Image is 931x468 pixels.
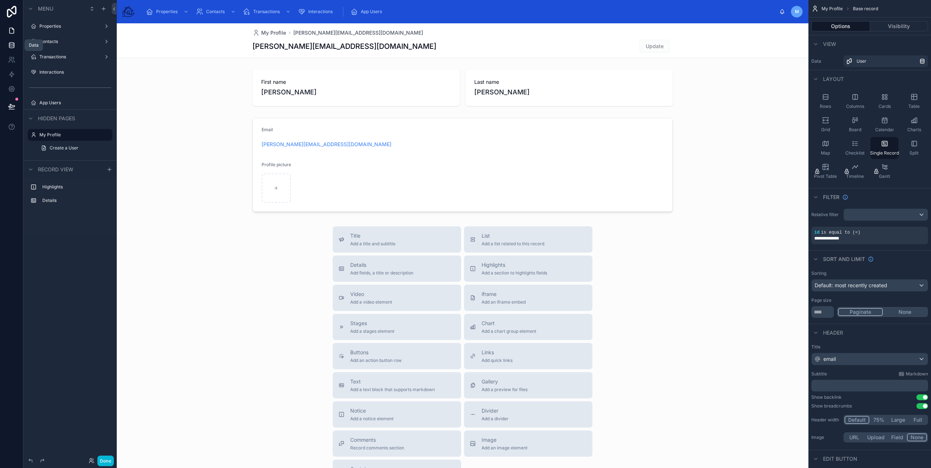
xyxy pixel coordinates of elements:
[900,137,928,159] button: Split
[814,230,819,235] span: id
[857,58,866,64] span: User
[853,6,878,12] span: Base record
[846,104,864,109] span: Columns
[39,69,111,75] label: Interactions
[38,166,73,173] span: Record view
[849,127,861,133] span: Board
[820,104,831,109] span: Rows
[253,9,280,15] span: Transactions
[909,150,919,156] span: Split
[879,173,890,179] span: Gantt
[293,29,423,36] a: [PERSON_NAME][EMAIL_ADDRESS][DOMAIN_NAME]
[252,29,286,36] a: My Profile
[841,90,869,112] button: Columns
[811,417,841,423] label: Header width
[845,416,869,424] button: Default
[144,5,192,18] a: Properties
[39,100,111,106] label: App Users
[845,150,865,156] span: Checklist
[39,132,108,138] label: My Profile
[97,456,114,466] button: Done
[907,433,927,441] button: None
[36,142,112,154] a: Create a User
[821,230,860,235] span: is equal to (=)
[823,455,857,463] span: Edit button
[811,297,831,303] label: Page size
[870,137,899,159] button: Single Record
[811,394,842,400] div: Show backlink
[38,5,53,12] span: Menu
[838,308,883,316] button: Paginate
[822,6,843,12] span: My Profile
[823,355,836,363] span: email
[908,104,920,109] span: Table
[841,137,869,159] button: Checklist
[900,90,928,112] button: Table
[864,433,888,441] button: Upload
[875,127,894,133] span: Calendar
[123,6,134,17] img: App logo
[811,137,839,159] button: Map
[900,114,928,136] button: Charts
[811,434,841,440] label: Image
[140,4,779,20] div: scrollable content
[841,114,869,136] button: Board
[821,150,830,156] span: Map
[38,115,75,122] span: Hidden pages
[811,160,839,182] button: Pivot Table
[888,433,907,441] button: Field
[869,416,888,424] button: 75%
[811,371,827,377] label: Subtitle
[50,145,78,151] span: Create a User
[908,416,927,424] button: Full
[811,380,928,391] div: scrollable content
[42,184,109,190] label: Highlights
[899,371,928,377] a: Markdown
[39,23,101,29] label: Properties
[156,9,178,15] span: Properties
[815,282,887,288] span: Default: most recently created
[883,308,927,316] button: None
[39,54,101,60] label: Transactions
[841,160,869,182] button: Timeline
[906,371,928,377] span: Markdown
[361,9,382,15] span: App Users
[823,194,839,201] span: Filter
[878,104,891,109] span: Cards
[206,9,225,15] span: Contacts
[811,90,839,112] button: Rows
[870,90,899,112] button: Cards
[39,39,101,44] a: Contacts
[821,127,830,133] span: Grid
[811,403,852,409] div: Show breadcrumbs
[870,114,899,136] button: Calendar
[241,5,294,18] a: Transactions
[795,9,799,15] span: M
[261,29,286,36] span: My Profile
[23,178,117,214] div: scrollable content
[811,58,841,64] label: Data
[811,353,928,365] button: email
[870,21,928,31] button: Visibility
[308,9,333,15] span: Interactions
[907,127,921,133] span: Charts
[296,5,338,18] a: Interactions
[846,173,864,179] span: Timeline
[42,198,109,203] label: Details
[870,150,899,156] span: Single Record
[843,55,928,67] a: User
[811,279,928,292] button: Default: most recently created
[888,416,908,424] button: Large
[823,256,865,263] span: Sort And Limit
[823,40,836,48] span: View
[811,114,839,136] button: Grid
[823,329,843,336] span: Header
[811,21,870,31] button: Options
[252,41,436,51] h1: [PERSON_NAME][EMAIL_ADDRESS][DOMAIN_NAME]
[811,270,826,276] label: Sorting
[823,75,844,83] span: Layout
